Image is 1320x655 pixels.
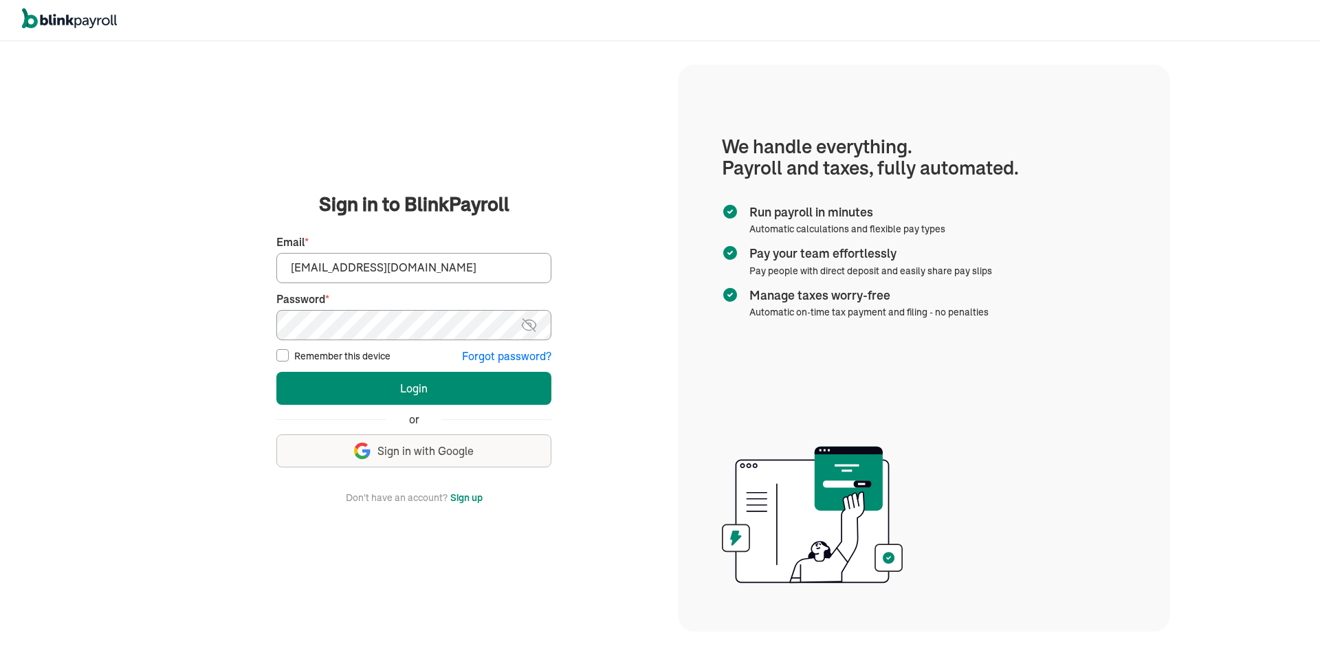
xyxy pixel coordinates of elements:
img: illustration [722,442,903,588]
span: Automatic on-time tax payment and filing - no penalties [749,306,989,318]
span: Sign in to BlinkPayroll [319,190,509,218]
img: checkmark [722,203,738,220]
span: Don't have an account? [346,489,448,506]
span: Pay your team effortlessly [749,245,987,263]
button: Forgot password? [462,348,551,364]
h1: We handle everything. Payroll and taxes, fully automated. [722,136,1126,179]
button: Login [276,372,551,405]
span: Automatic calculations and flexible pay types [749,223,945,235]
label: Password [276,291,551,307]
img: eye [520,317,538,333]
img: logo [22,8,117,29]
label: Email [276,234,551,250]
img: checkmark [722,287,738,303]
span: or [409,412,419,428]
span: Manage taxes worry-free [749,287,983,304]
span: Run payroll in minutes [749,203,940,221]
span: Sign in with Google [377,443,474,459]
iframe: Chat Widget [1091,507,1320,655]
img: google [354,443,371,459]
button: Sign up [450,489,483,506]
img: checkmark [722,245,738,261]
input: Your email address [276,253,551,283]
button: Sign in with Google [276,434,551,467]
span: Pay people with direct deposit and easily share pay slips [749,265,992,277]
label: Remember this device [294,349,390,363]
